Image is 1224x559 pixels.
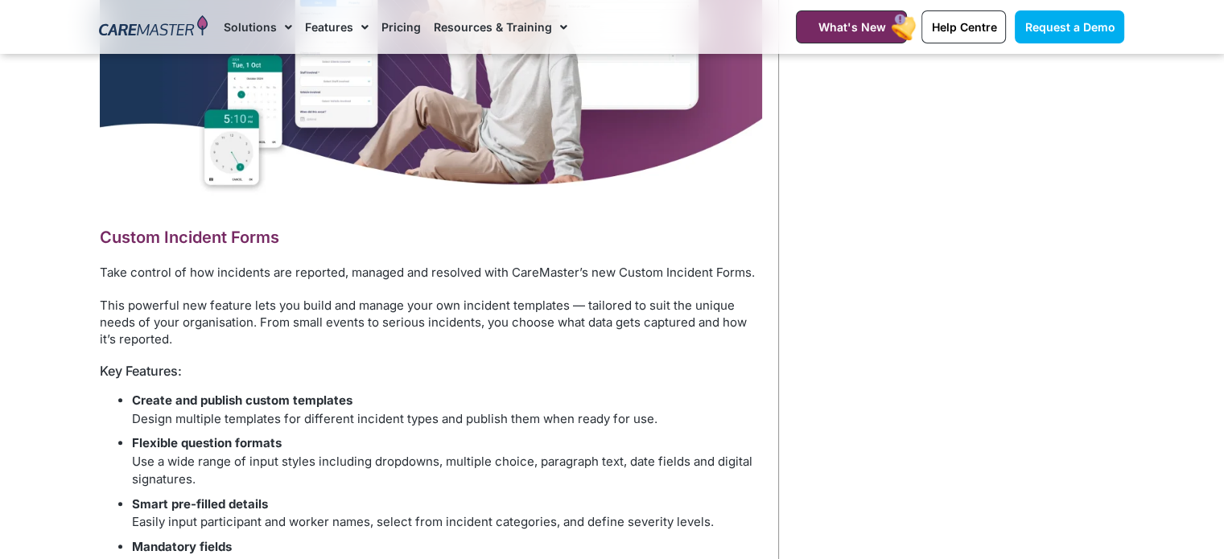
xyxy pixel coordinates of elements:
a: Help Centre [921,10,1006,43]
p: This powerful new feature lets you build and manage your own incident templates — tailored to sui... [100,297,762,347]
h6: Key Features: [100,364,762,379]
img: CareMaster Logo [99,15,208,39]
strong: Flexible question formats [132,435,282,450]
p: Take control of how incidents are reported, managed and resolved with CareMaster’s new Custom Inc... [100,264,762,281]
span: What's New [818,20,885,34]
strong: Create and publish custom templates [132,393,352,408]
li: Use a wide range of input styles including dropdowns, multiple choice, paragraph text, date field... [132,434,762,489]
span: Request a Demo [1024,20,1115,34]
a: What's New [796,10,907,43]
strong: Mandatory fields [132,539,232,554]
span: Help Centre [931,20,996,34]
h2: Custom Incident Forms [100,227,762,248]
strong: Smart pre-filled details [132,496,268,512]
li: Easily input participant and worker names, select from incident categories, and define severity l... [132,495,762,532]
a: Request a Demo [1015,10,1124,43]
li: Design multiple templates for different incident types and publish them when ready for use. [132,392,762,428]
